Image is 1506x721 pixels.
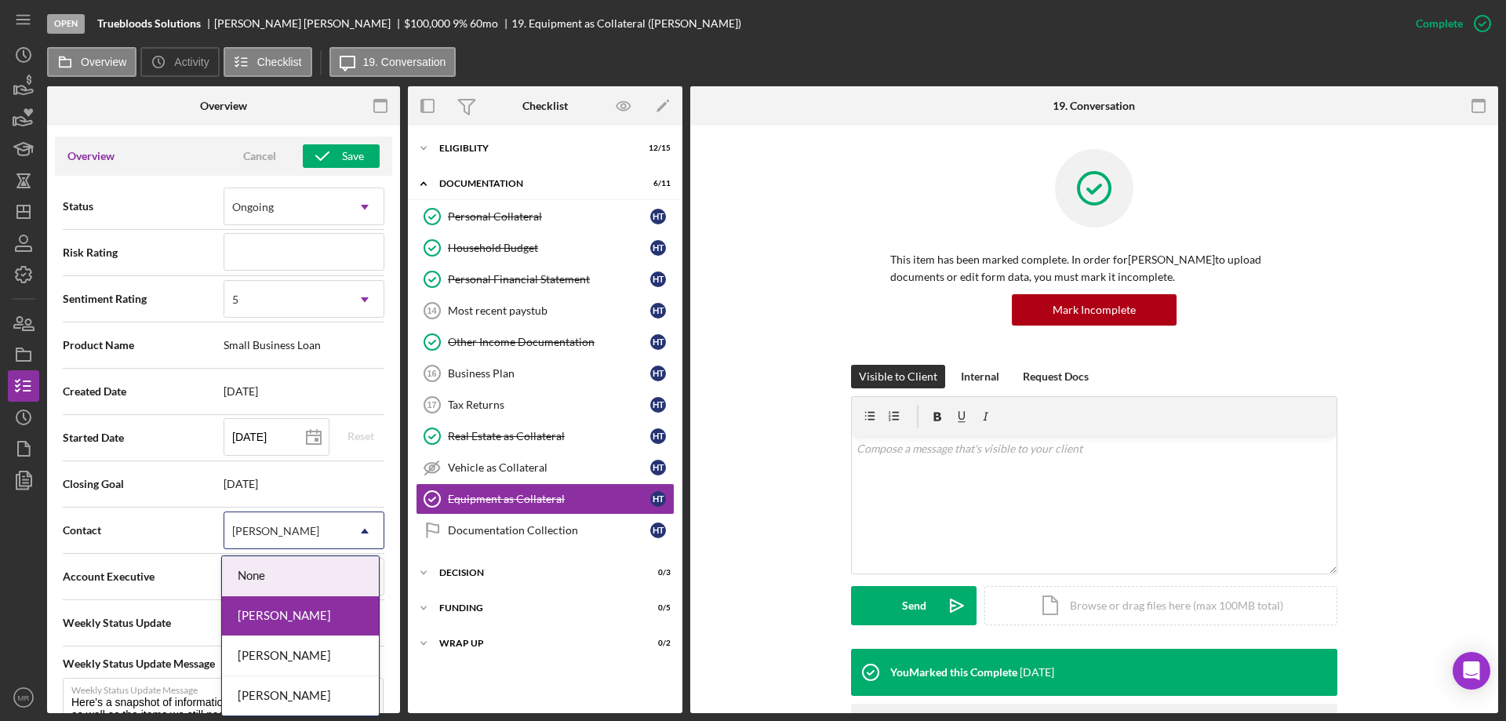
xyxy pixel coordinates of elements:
[63,615,224,631] span: Weekly Status Update
[642,179,671,188] div: 6 / 11
[448,273,650,286] div: Personal Financial Statement
[416,452,675,483] a: Vehicle as CollateralHT
[522,100,568,112] div: Checklist
[63,337,224,353] span: Product Name
[1020,666,1054,679] time: 2025-09-29 16:45
[404,16,450,30] span: $100,000
[18,694,30,702] text: MR
[439,144,631,153] div: Eligiblity
[214,17,404,30] div: [PERSON_NAME] [PERSON_NAME]
[650,366,666,381] div: H T
[650,334,666,350] div: H T
[47,14,85,34] div: Open
[63,656,384,672] span: Weekly Status Update Message
[140,47,219,77] button: Activity
[67,148,115,164] h3: Overview
[1015,365,1097,388] button: Request Docs
[416,358,675,389] a: 16Business PlanHT
[642,144,671,153] div: 12 / 15
[642,603,671,613] div: 0 / 5
[448,461,650,474] div: Vehicle as Collateral
[416,264,675,295] a: Personal Financial StatementHT
[63,291,224,307] span: Sentiment Rating
[650,240,666,256] div: H T
[329,47,457,77] button: 19. Conversation
[890,251,1298,286] p: This item has been marked complete. In order for [PERSON_NAME] to upload documents or edit form d...
[650,460,666,475] div: H T
[220,144,299,168] button: Cancel
[439,568,631,577] div: Decision
[650,523,666,538] div: H T
[416,389,675,421] a: 17Tax ReturnsHT
[1012,294,1177,326] button: Mark Incomplete
[1023,365,1089,388] div: Request Docs
[642,639,671,648] div: 0 / 2
[851,365,945,388] button: Visible to Client
[448,430,650,442] div: Real Estate as Collateral
[63,569,224,584] span: Account Executive
[1053,100,1135,112] div: 19. Conversation
[232,293,238,306] div: 5
[224,339,384,351] span: Small Business Loan
[650,303,666,319] div: H T
[427,369,436,378] tspan: 16
[453,17,467,30] div: 9 %
[448,242,650,254] div: Household Budget
[200,100,247,112] div: Overview
[416,295,675,326] a: 14Most recent paystubHT
[63,198,224,214] span: Status
[342,144,364,168] div: Save
[953,365,1007,388] button: Internal
[650,397,666,413] div: H T
[890,666,1017,679] div: You Marked this Complete
[1453,652,1490,690] div: Open Intercom Messenger
[470,17,498,30] div: 60 mo
[416,515,675,546] a: Documentation CollectionHT
[63,245,224,260] span: Risk Rating
[511,17,741,30] div: 19. Equipment as Collateral ([PERSON_NAME])
[650,209,666,224] div: H T
[257,56,302,68] label: Checklist
[243,144,276,168] div: Cancel
[8,682,39,713] button: MR
[851,586,977,625] button: Send
[224,478,384,490] span: [DATE]
[1400,8,1498,39] button: Complete
[222,556,379,596] div: None
[650,491,666,507] div: H T
[224,385,384,398] span: [DATE]
[232,201,274,213] div: Ongoing
[961,365,999,388] div: Internal
[63,523,224,538] span: Contact
[222,676,379,716] div: [PERSON_NAME]
[902,586,926,625] div: Send
[1416,8,1463,39] div: Complete
[174,56,209,68] label: Activity
[416,232,675,264] a: Household BudgetHT
[416,326,675,358] a: Other Income DocumentationHT
[337,424,384,448] button: Reset
[416,421,675,452] a: Real Estate as CollateralHT
[439,639,631,648] div: Wrap up
[859,365,937,388] div: Visible to Client
[224,47,312,77] button: Checklist
[650,271,666,287] div: H T
[427,400,436,410] tspan: 17
[347,424,374,448] div: Reset
[642,568,671,577] div: 0 / 3
[63,384,224,399] span: Created Date
[439,179,631,188] div: Documentation
[222,636,379,676] div: [PERSON_NAME]
[416,483,675,515] a: Equipment as CollateralHT
[71,679,384,696] label: Weekly Status Update Message
[448,336,650,348] div: Other Income Documentation
[439,603,631,613] div: Funding
[427,306,437,315] tspan: 14
[1053,294,1136,326] div: Mark Incomplete
[63,476,224,492] span: Closing Goal
[232,525,319,537] div: [PERSON_NAME]
[47,47,136,77] button: Overview
[448,399,650,411] div: Tax Returns
[363,56,446,68] label: 19. Conversation
[448,493,650,505] div: Equipment as Collateral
